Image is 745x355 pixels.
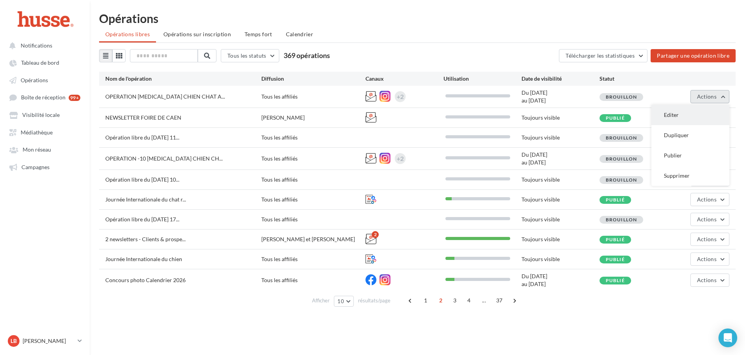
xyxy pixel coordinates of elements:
[245,31,272,37] span: Temps fort
[690,213,729,226] button: Actions
[435,294,447,307] span: 2
[11,337,17,345] span: LB
[284,51,330,60] span: 369 opérations
[261,155,365,162] div: Tous les affiliés
[606,277,625,283] span: Publié
[606,177,637,183] span: Brouillon
[105,196,186,203] span: Journée Internationale du chat r...
[21,164,50,170] span: Campagnes
[651,105,729,125] button: Editer
[651,166,729,186] button: Supprimer
[105,277,186,283] span: Concours photo Calendrier 2026
[697,256,717,262] span: Actions
[105,216,179,223] span: Opération libre du [DATE] 17...
[105,176,179,183] span: Opération libre du [DATE] 10...
[21,129,53,136] span: Médiathèque
[690,253,729,266] button: Actions
[5,73,85,87] a: Opérations
[606,217,637,223] span: Brouillon
[651,125,729,145] button: Dupliquer
[365,75,443,83] div: Canaux
[69,95,80,101] div: 99+
[559,49,647,62] button: Télécharger les statistiques
[651,49,736,62] button: Partager une opération libre
[5,90,85,104] a: Boîte de réception 99+
[5,38,82,52] button: Notifications
[600,75,678,83] div: Statut
[261,176,365,184] div: Tous les affiliés
[5,160,85,174] a: Campagnes
[651,145,729,166] button: Publier
[334,296,354,307] button: 10
[521,255,600,263] div: Toujours visible
[606,237,625,242] span: Publié
[521,134,600,141] div: Toujours visible
[286,31,314,37] span: Calendrier
[105,75,261,83] div: Nom de l'opération
[21,42,52,49] span: Notifications
[21,77,48,83] span: Opérations
[690,274,729,287] button: Actions
[690,233,729,246] button: Actions
[99,12,736,24] div: Opérations
[105,236,186,242] span: 2 newsletters - Clients & prospe...
[261,114,365,122] div: [PERSON_NAME]
[521,75,600,83] div: Date de visibilité
[493,294,506,307] span: 37
[521,235,600,243] div: Toujours visible
[697,216,717,223] span: Actions
[566,52,635,59] span: Télécharger les statistiques
[697,277,717,283] span: Actions
[337,298,344,304] span: 10
[312,297,330,304] span: Afficher
[521,215,600,223] div: Toujours visible
[397,91,404,102] div: +2
[221,49,279,62] button: Tous les statuts
[690,193,729,206] button: Actions
[397,153,404,164] div: +2
[606,115,625,121] span: Publié
[463,294,475,307] span: 4
[5,142,85,156] a: Mon réseau
[21,60,59,66] span: Tableau de bord
[22,112,60,118] span: Visibilité locale
[521,272,600,288] div: Du [DATE] au [DATE]
[261,134,365,141] div: Tous les affiliés
[23,337,74,345] p: [PERSON_NAME]
[358,297,390,304] span: résultats/page
[521,196,600,203] div: Toujours visible
[227,52,266,59] span: Tous les statuts
[105,93,225,100] span: OPERATION [MEDICAL_DATA] CHIEN CHAT A...
[105,134,179,141] span: Opération libre du [DATE] 11...
[606,256,625,262] span: Publié
[521,176,600,184] div: Toujours visible
[697,93,717,100] span: Actions
[606,197,625,203] span: Publié
[261,93,365,101] div: Tous les affiliés
[449,294,461,307] span: 3
[5,55,85,69] a: Tableau de bord
[521,114,600,122] div: Toujours visible
[5,108,85,122] a: Visibilité locale
[261,235,365,243] div: [PERSON_NAME] et [PERSON_NAME]
[697,236,717,242] span: Actions
[261,215,365,223] div: Tous les affiliés
[23,147,51,153] span: Mon réseau
[697,196,717,203] span: Actions
[21,94,66,101] span: Boîte de réception
[521,151,600,166] div: Du [DATE] au [DATE]
[443,75,521,83] div: Utilisation
[606,94,637,100] span: Brouillon
[372,231,379,238] div: 2
[163,31,231,37] span: Opérations sur inscription
[261,255,365,263] div: Tous les affiliés
[5,125,85,139] a: Médiathèque
[261,75,365,83] div: Diffusion
[690,90,729,103] button: Actions
[105,155,223,162] span: OPERATION -10 [MEDICAL_DATA] CHIEN CH...
[521,89,600,104] div: Du [DATE] au [DATE]
[261,196,365,203] div: Tous les affiliés
[105,256,182,262] span: Journée Internationale du chien
[606,135,637,141] span: Brouillon
[606,156,637,162] span: Brouillon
